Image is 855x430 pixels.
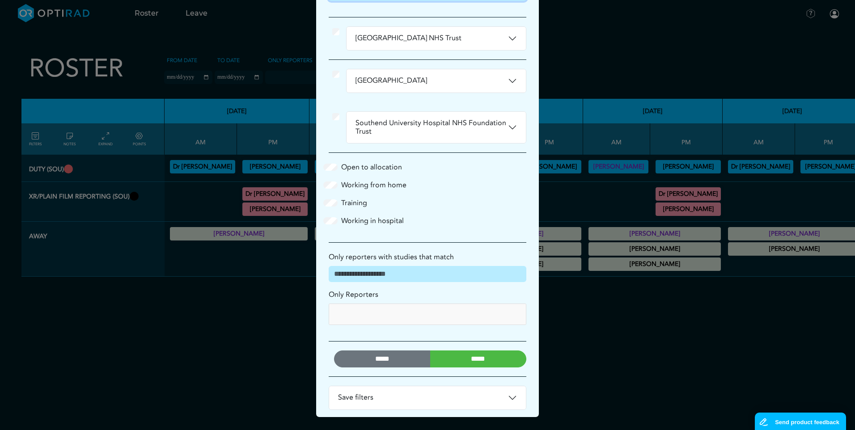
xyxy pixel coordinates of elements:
button: [GEOGRAPHIC_DATA] NHS Trust [347,27,526,50]
label: Training [341,198,367,208]
input: null [333,308,396,320]
label: Open to allocation [341,162,402,173]
button: Southend University Hospital NHS Foundation Trust [347,112,526,143]
button: Save filters [329,386,526,409]
button: [GEOGRAPHIC_DATA] [347,69,526,93]
label: Only reporters with studies that match [329,252,454,262]
label: Working from home [341,180,406,190]
label: Only Reporters [329,289,378,300]
label: Working in hospital [341,215,404,226]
